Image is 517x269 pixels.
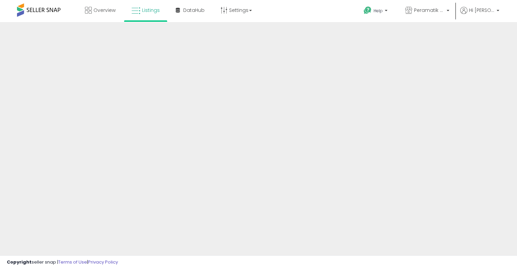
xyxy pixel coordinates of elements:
span: Overview [93,7,116,14]
span: Listings [142,7,160,14]
a: Hi [PERSON_NAME] [460,7,499,22]
div: seller snap | | [7,259,118,266]
strong: Copyright [7,259,32,265]
span: Help [374,8,383,14]
a: Help [358,1,394,22]
span: Peramatik Goods Ltd CA [414,7,445,14]
span: Hi [PERSON_NAME] [469,7,495,14]
span: DataHub [183,7,205,14]
a: Privacy Policy [88,259,118,265]
a: Terms of Use [58,259,87,265]
i: Get Help [363,6,372,15]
